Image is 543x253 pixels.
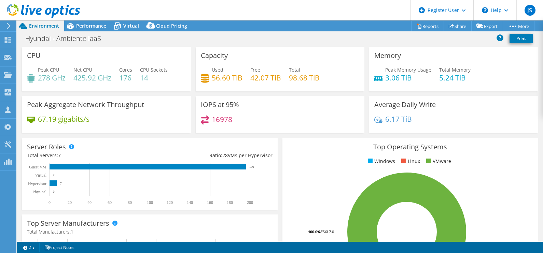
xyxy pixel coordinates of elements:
[147,200,153,205] text: 100
[53,173,55,177] text: 0
[119,74,132,81] h4: 176
[27,220,109,227] h3: Top Server Manufacturers
[32,190,46,194] text: Physical
[525,5,535,16] span: JS
[150,152,272,159] div: Ratio: VMs per Hypervisor
[321,229,334,234] tspan: ESXi 7.0
[385,66,431,73] span: Peak Memory Usage
[187,200,193,205] text: 140
[27,101,144,108] h3: Peak Aggregate Network Throughput
[167,200,173,205] text: 120
[68,200,72,205] text: 20
[212,66,223,73] span: Used
[201,101,239,108] h3: IOPS at 95%
[308,229,321,234] tspan: 100.0%
[439,66,471,73] span: Total Memory
[29,165,46,169] text: Guest VM
[38,115,89,123] h4: 67.19 gigabits/s
[27,143,66,151] h3: Server Roles
[71,228,73,235] span: 1
[39,243,79,252] a: Project Notes
[510,34,533,43] a: Print
[128,200,132,205] text: 80
[227,200,233,205] text: 180
[76,23,106,29] span: Performance
[482,7,488,13] svg: \n
[140,74,168,81] h4: 14
[444,21,472,31] a: Share
[374,101,436,108] h3: Average Daily Write
[73,74,111,81] h4: 425.92 GHz
[212,116,232,123] h4: 16978
[222,152,228,159] span: 28
[366,158,395,165] li: Windows
[27,52,41,59] h3: CPU
[123,23,139,29] span: Virtual
[289,66,300,73] span: Total
[73,66,92,73] span: Net CPU
[87,200,92,205] text: 40
[35,173,47,178] text: Virtual
[250,74,281,81] h4: 42.07 TiB
[38,66,59,73] span: Peak CPU
[28,181,46,186] text: Hypervisor
[249,165,254,168] text: 196
[503,21,534,31] a: More
[374,52,401,59] h3: Memory
[424,158,451,165] li: VMware
[38,74,66,81] h4: 278 GHz
[288,143,533,151] h3: Top Operating Systems
[439,74,471,81] h4: 5.24 TiB
[27,152,150,159] div: Total Servers:
[250,66,260,73] span: Free
[201,52,228,59] h3: Capacity
[119,66,132,73] span: Cores
[27,228,273,236] h4: Total Manufacturers:
[385,115,412,123] h4: 6.17 TiB
[471,21,503,31] a: Export
[247,200,253,205] text: 200
[53,190,55,193] text: 0
[207,200,213,205] text: 160
[289,74,320,81] h4: 98.68 TiB
[108,200,112,205] text: 60
[22,35,112,42] h1: Hyundai - Ambiente IaaS
[400,158,420,165] li: Linux
[60,182,62,185] text: 7
[156,23,187,29] span: Cloud Pricing
[411,21,444,31] a: Reports
[385,74,431,81] h4: 3.06 TiB
[18,243,40,252] a: 2
[29,23,59,29] span: Environment
[48,200,51,205] text: 0
[140,66,168,73] span: CPU Sockets
[58,152,61,159] span: 7
[212,74,242,81] h4: 56.60 TiB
